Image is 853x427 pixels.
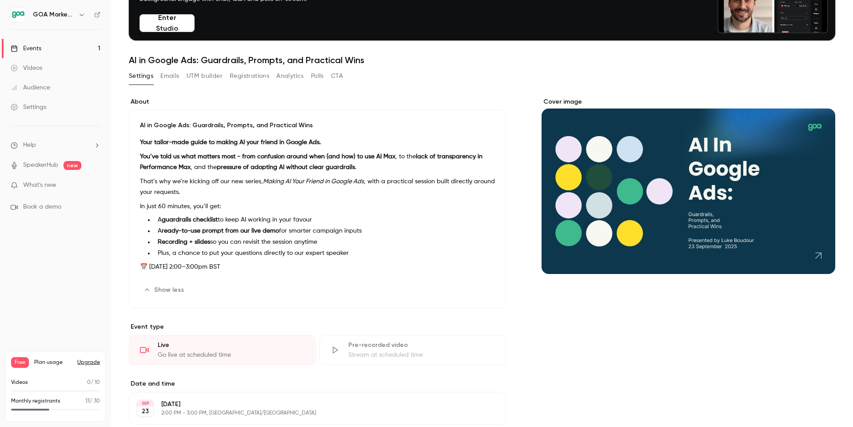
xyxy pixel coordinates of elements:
[158,341,305,350] div: Live
[263,178,364,185] em: Making AI Your Friend in Google Ads
[348,341,495,350] div: Pre-recorded video
[11,379,28,387] p: Videos
[542,97,835,106] label: Cover image
[87,379,100,387] p: / 10
[129,379,506,388] label: Date and time
[129,55,835,65] h1: AI in Google Ads: Guardrails, Prompts, and Practical Wins
[11,64,42,73] div: Videos
[542,97,835,274] section: Cover image
[129,322,506,331] p: Event type
[11,83,50,92] div: Audience
[140,14,195,32] button: Enter Studio
[154,215,495,225] li: A to keep AI working in your favour
[162,217,218,223] strong: guardrails checklist
[140,153,395,160] strong: You’ve told us what matters most - from confusion around when (and how) to use AI Max
[23,141,36,150] span: Help
[319,335,506,365] div: Pre-recorded videoStream at scheduled time
[160,69,179,83] button: Emails
[154,249,495,258] li: Plus, a chance to put your questions directly to our expert speaker
[161,410,459,417] p: 2:00 PM - 3:00 PM, [GEOGRAPHIC_DATA]/[GEOGRAPHIC_DATA]
[187,69,223,83] button: UTM builder
[161,400,459,409] p: [DATE]
[64,161,81,170] span: new
[11,44,41,53] div: Events
[154,238,495,247] li: so you can revisit the session anytime
[90,181,100,189] iframe: Noticeable Trigger
[158,239,210,245] strong: Recording + slides
[85,399,90,404] span: 13
[142,407,149,416] p: 23
[23,181,56,190] span: What's new
[33,10,75,19] h6: GOA Marketing
[162,228,279,234] strong: ready-to-use prompt from our live demo
[137,400,153,407] div: SEP
[11,103,46,112] div: Settings
[140,201,495,212] p: In just 60 minutes, you’ll get:
[230,69,269,83] button: Registrations
[331,69,343,83] button: CTA
[11,141,100,150] li: help-dropdown-opener
[129,69,153,83] button: Settings
[77,359,100,366] button: Upgrade
[34,359,72,366] span: Plan usage
[129,335,316,365] div: LiveGo live at scheduled time
[276,69,304,83] button: Analytics
[348,350,495,359] div: Stream at scheduled time
[311,69,324,83] button: Polls
[140,121,495,130] p: AI in Google Ads: Guardrails, Prompts, and Practical Wins
[85,397,100,405] p: / 30
[11,397,60,405] p: Monthly registrants
[154,226,495,236] li: A for smarter campaign inputs
[217,164,355,170] strong: pressure of adopting AI without clear guardrails
[140,176,495,197] p: That’s why we’re kicking off our new series, , with a practical session built directly around you...
[140,283,189,297] button: Show less
[158,350,305,359] div: Go live at scheduled time
[140,262,495,272] p: 📅 [DATE] 2:00–3:00pm BST
[23,202,61,212] span: Book a demo
[140,139,321,145] strong: Your tailor-made guide to making AI your friend in Google Ads.
[11,8,25,22] img: GOA Marketing
[87,380,91,385] span: 0
[140,151,495,173] p: , to the , and the .
[11,357,29,368] span: Free
[23,161,58,170] a: SpeakerHub
[129,97,506,106] label: About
